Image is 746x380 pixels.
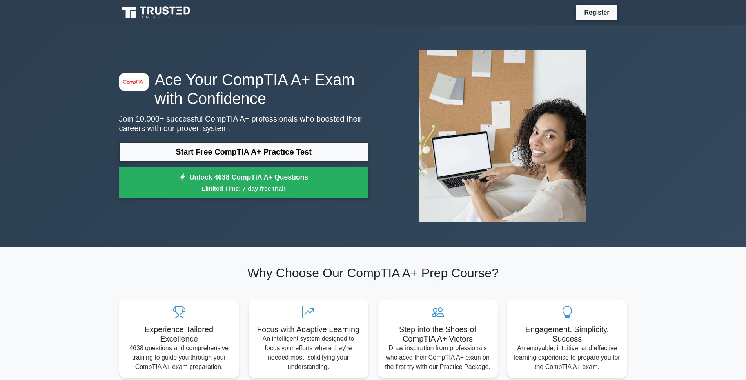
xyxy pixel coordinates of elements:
a: Register [579,7,614,17]
small: Limited Time: 7-day free trial! [129,184,359,193]
h5: Engagement, Simplicity, Success [514,325,621,344]
p: An intelligent system designed to focus your efforts where they're needed most, solidifying your ... [255,334,362,372]
h5: Experience Tailored Excellence [125,325,233,344]
p: 4638 questions and comprehensive training to guide you through your CompTIA A+ exam preparation. [125,344,233,372]
h1: Ace Your CompTIA A+ Exam with Confidence [119,70,368,108]
h5: Focus with Adaptive Learning [255,325,362,334]
p: Draw inspiration from professionals who aced their CompTIA A+ exam on the first try with our Prac... [384,344,492,372]
h5: Step into the Shoes of CompTIA A+ Victors [384,325,492,344]
a: Start Free CompTIA A+ Practice Test [119,142,368,161]
p: An enjoyable, intuitive, and effective learning experience to prepare you for the CompTIA A+ exam. [514,344,621,372]
h2: Why Choose Our CompTIA A+ Prep Course? [119,265,627,280]
p: Join 10,000+ successful CompTIA A+ professionals who boosted their careers with our proven system. [119,114,368,133]
a: Unlock 4638 CompTIA A+ QuestionsLimited Time: 7-day free trial! [119,167,368,198]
